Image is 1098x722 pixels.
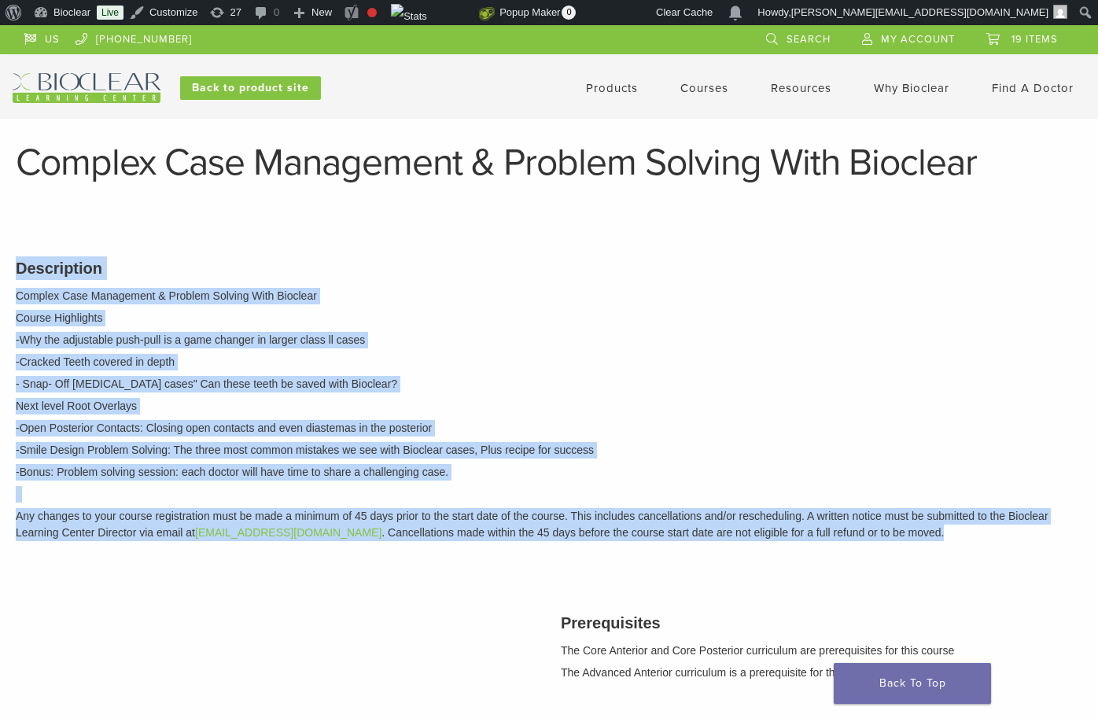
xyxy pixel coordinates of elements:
img: Bioclear [13,73,160,103]
p: The Advanced Anterior curriculum is a prerequisite for this course [561,665,1082,681]
div: Focus keyphrase not set [367,8,377,17]
span: Any changes to your course registration must be made a minimum of 45 days prior to the start date... [16,510,1048,539]
a: Resources [771,81,831,95]
a: Products [586,81,638,95]
img: Views over 48 hours. Click for more Jetpack Stats. [391,4,479,23]
p: Complex Case Management & Problem Solving With Bioclear [16,288,1082,304]
p: The Core Anterior and Core Posterior curriculum are prerequisites for this course [561,643,1082,659]
a: [PHONE_NUMBER] [76,25,192,49]
span: 19 items [1011,33,1058,46]
span: 0 [562,6,576,20]
a: Why Bioclear [874,81,949,95]
a: Back To Top [834,663,991,704]
span: Search [787,33,831,46]
span: [PERSON_NAME][EMAIL_ADDRESS][DOMAIN_NAME] [791,6,1048,18]
a: [EMAIL_ADDRESS][DOMAIN_NAME] [195,526,381,539]
p: -Open Posterior Contacts: Closing open contacts and even diastemas in the posterior [16,420,1082,437]
p: -Smile Design Problem Solving: The three most common mistakes we see with Bioclear cases, Plus re... [16,442,1082,459]
a: US [24,25,60,49]
p: - Snap- Off [MEDICAL_DATA] cases" Can these teeth be saved with Bioclear? [16,376,1082,392]
a: My Account [862,25,955,49]
p: -Cracked Teeth covered in depth [16,354,1082,370]
a: Search [766,25,831,49]
a: Courses [680,81,728,95]
span: My Account [881,33,955,46]
a: Find A Doctor [992,81,1074,95]
p: Next level Root Overlays [16,398,1082,414]
a: Live [97,6,123,20]
h3: Prerequisites [561,611,1082,635]
a: Back to product site [180,76,321,100]
p: -Why the adjustable push-pull is a game changer in larger class ll cases [16,332,1082,348]
h3: Description [16,256,1082,280]
a: 19 items [986,25,1058,49]
p: -Bonus: Problem solving session: each doctor will have time to share a challenging case. [16,464,1082,481]
p: Course Highlights [16,310,1082,326]
h1: Complex Case Management & Problem Solving With Bioclear [16,144,1082,182]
